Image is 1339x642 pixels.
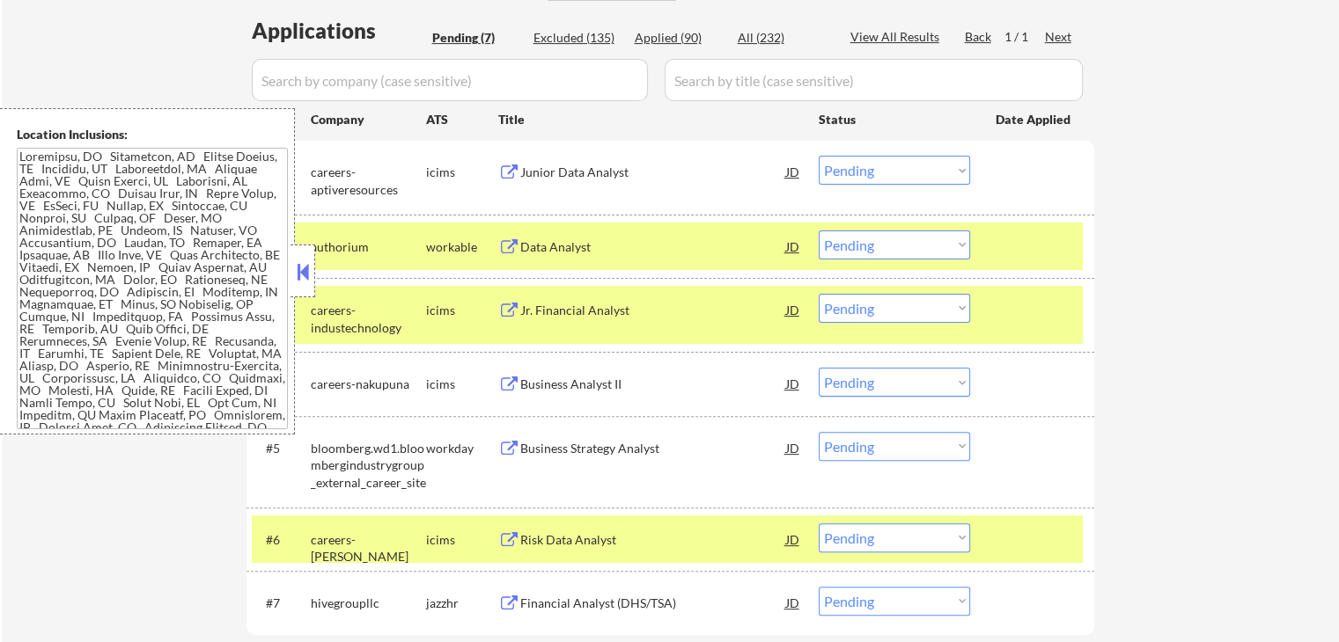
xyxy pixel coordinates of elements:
div: Junior Data Analyst [520,164,786,181]
div: All (232) [738,29,826,47]
div: Risk Data Analyst [520,531,786,549]
div: careers-nakupuna [311,376,426,393]
div: 1 / 1 [1004,28,1045,46]
div: #7 [266,595,297,612]
div: Business Strategy Analyst [520,440,786,457]
div: #5 [266,440,297,457]
div: careers-aptiveresources [311,164,426,198]
div: Status [819,103,970,135]
div: bloomberg.wd1.bloombergindustrygroup_external_career_site [311,440,426,492]
input: Search by company (case sensitive) [252,59,648,101]
div: Next [1045,28,1073,46]
div: View All Results [850,28,945,46]
div: Back [965,28,993,46]
div: JD [784,156,802,187]
div: jazzhr [426,595,498,612]
div: ATS [426,111,498,128]
div: JD [784,230,802,262]
div: Applications [252,20,426,41]
div: Applied (90) [635,29,723,47]
div: Financial Analyst (DHS/TSA) [520,595,786,612]
div: careers-industechnology [311,302,426,336]
div: Title [498,111,802,128]
div: icims [426,302,498,319]
div: Location Inclusions: [17,126,288,143]
div: JD [784,587,802,618]
div: authorium [311,238,426,256]
div: JD [784,432,802,463]
input: Search by title (case sensitive) [665,59,1083,101]
div: JD [784,294,802,325]
div: icims [426,164,498,181]
div: Date Applied [996,111,1073,128]
div: Excluded (135) [533,29,622,47]
div: Pending (7) [432,29,520,47]
div: #6 [266,531,297,549]
div: Business Analyst II [520,376,786,393]
div: JD [784,368,802,399]
div: icims [426,376,498,393]
div: JD [784,523,802,555]
div: icims [426,531,498,549]
div: hivegroupllc [311,595,426,612]
div: workday [426,440,498,457]
div: Data Analyst [520,238,786,256]
div: workable [426,238,498,256]
div: Company [311,111,426,128]
div: Jr. Financial Analyst [520,302,786,319]
div: careers-[PERSON_NAME] [311,531,426,565]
